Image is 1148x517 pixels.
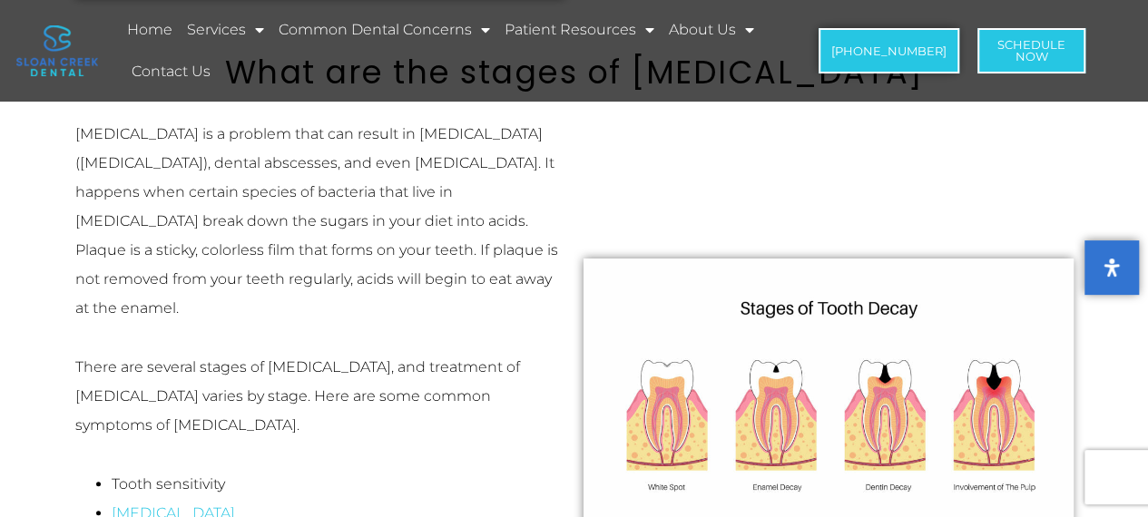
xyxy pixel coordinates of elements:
[112,475,225,493] span: Tooth sensitivity
[1084,240,1139,295] button: Open Accessibility Panel
[75,358,520,434] span: There are several stages of [MEDICAL_DATA], and treatment of [MEDICAL_DATA] varies by stage. Here...
[819,28,959,73] a: [PHONE_NUMBER]
[276,9,493,51] a: Common Dental Concerns
[831,45,947,57] span: [PHONE_NUMBER]
[75,120,565,323] p: [MEDICAL_DATA] is a problem that can result in [MEDICAL_DATA] ([MEDICAL_DATA]), dental abscesses,...
[129,51,213,93] a: Contact Us
[502,9,657,51] a: Patient Resources
[977,28,1085,73] a: ScheduleNow
[16,25,98,76] img: logo
[124,9,788,93] nav: Menu
[124,9,175,51] a: Home
[997,39,1065,63] span: Schedule Now
[666,9,757,51] a: About Us
[184,9,267,51] a: Services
